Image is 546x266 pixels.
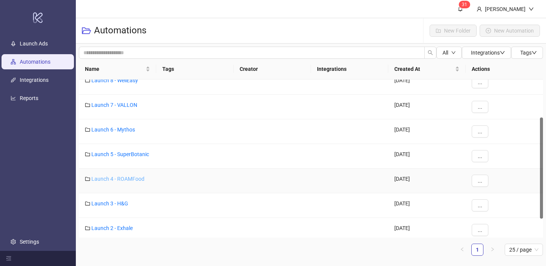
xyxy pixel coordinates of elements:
[466,59,543,80] th: Actions
[436,47,462,59] button: Alldown
[388,95,466,119] div: [DATE]
[478,104,482,110] span: ...
[234,59,311,80] th: Creator
[20,239,39,245] a: Settings
[529,6,534,12] span: down
[471,50,505,56] span: Integrations
[91,77,138,83] a: Launch 8 - WellEasy
[478,178,482,184] span: ...
[456,244,468,256] li: Previous Page
[388,70,466,95] div: [DATE]
[442,50,448,56] span: All
[156,59,234,80] th: Tags
[91,225,133,231] a: Launch 2 - Exhale
[430,25,477,37] button: New Folder
[91,200,128,207] a: Launch 3 - H&G
[85,102,90,108] span: folder
[6,256,11,261] span: menu-fold
[460,247,464,252] span: left
[91,127,135,133] a: Launch 6 - Mythos
[451,50,456,55] span: down
[311,59,388,80] th: Integrations
[94,25,146,37] h3: Automations
[20,41,48,47] a: Launch Ads
[85,176,90,182] span: folder
[480,25,540,37] button: New Automation
[478,202,482,208] span: ...
[520,50,537,56] span: Tags
[82,26,91,35] span: folder-open
[20,77,49,83] a: Integrations
[388,144,466,169] div: [DATE]
[388,169,466,193] div: [DATE]
[472,76,488,88] button: ...
[472,125,488,138] button: ...
[472,244,483,255] a: 1
[91,151,149,157] a: Launch 5 - SuperBotanic
[388,193,466,218] div: [DATE]
[472,150,488,162] button: ...
[85,78,90,83] span: folder
[490,247,495,252] span: right
[85,201,90,206] span: folder
[472,175,488,187] button: ...
[500,50,505,55] span: down
[20,59,50,65] a: Automations
[388,119,466,144] div: [DATE]
[85,225,90,231] span: folder
[478,128,482,135] span: ...
[458,6,463,11] span: bell
[472,199,488,211] button: ...
[478,79,482,85] span: ...
[388,59,466,80] th: Created At
[91,102,137,108] a: Launch 7 - VALLON
[509,244,538,255] span: 25 / page
[85,127,90,132] span: folder
[472,101,488,113] button: ...
[486,244,499,256] li: Next Page
[505,244,543,256] div: Page Size
[462,2,464,7] span: 3
[477,6,482,12] span: user
[388,218,466,243] div: [DATE]
[91,176,144,182] a: Launch 4 - ROAMFood
[464,2,467,7] span: 1
[85,152,90,157] span: folder
[511,47,543,59] button: Tagsdown
[79,59,156,80] th: Name
[20,95,38,101] a: Reports
[532,50,537,55] span: down
[462,47,511,59] button: Integrationsdown
[482,5,529,13] div: [PERSON_NAME]
[486,244,499,256] button: right
[472,224,488,236] button: ...
[456,244,468,256] button: left
[478,227,482,233] span: ...
[428,50,433,55] span: search
[459,1,470,8] sup: 31
[471,244,483,256] li: 1
[85,65,144,73] span: Name
[478,153,482,159] span: ...
[394,65,453,73] span: Created At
